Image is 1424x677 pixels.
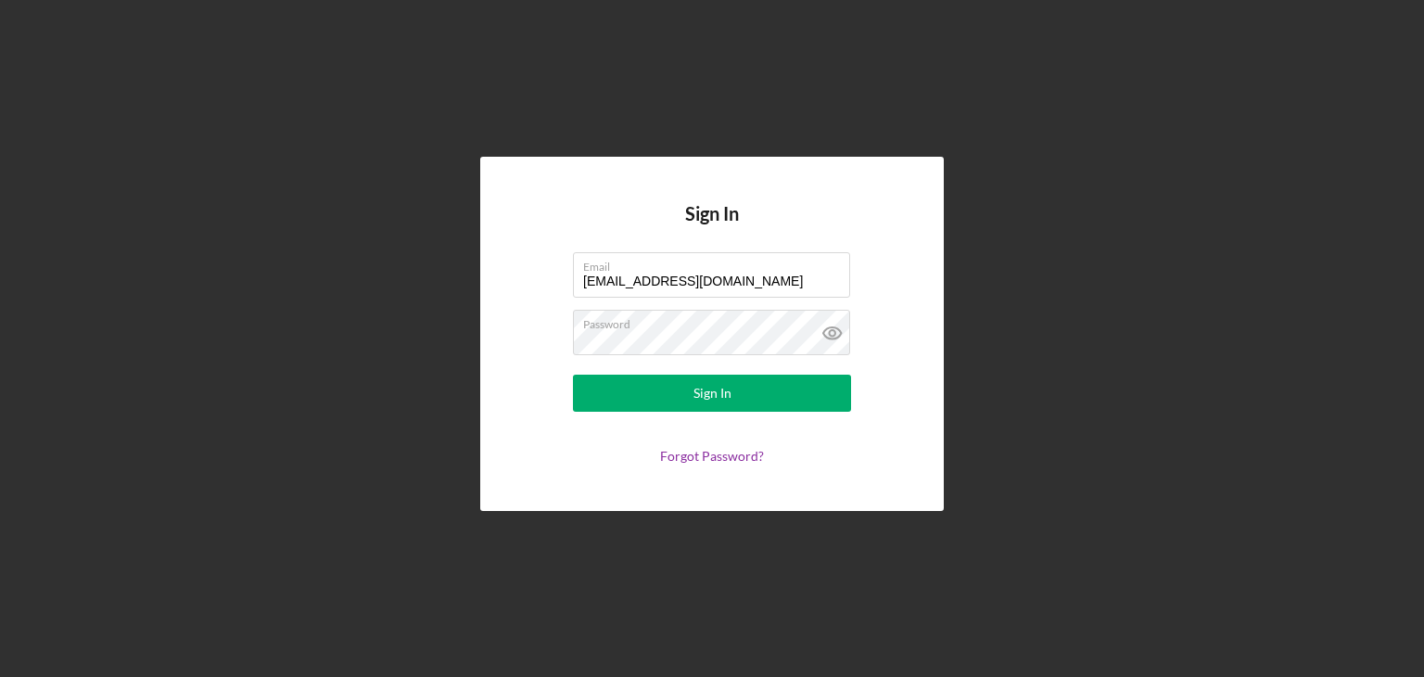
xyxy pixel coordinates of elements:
[583,253,850,274] label: Email
[583,311,850,331] label: Password
[573,375,851,412] button: Sign In
[660,448,764,464] a: Forgot Password?
[685,203,739,252] h4: Sign In
[693,375,731,412] div: Sign In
